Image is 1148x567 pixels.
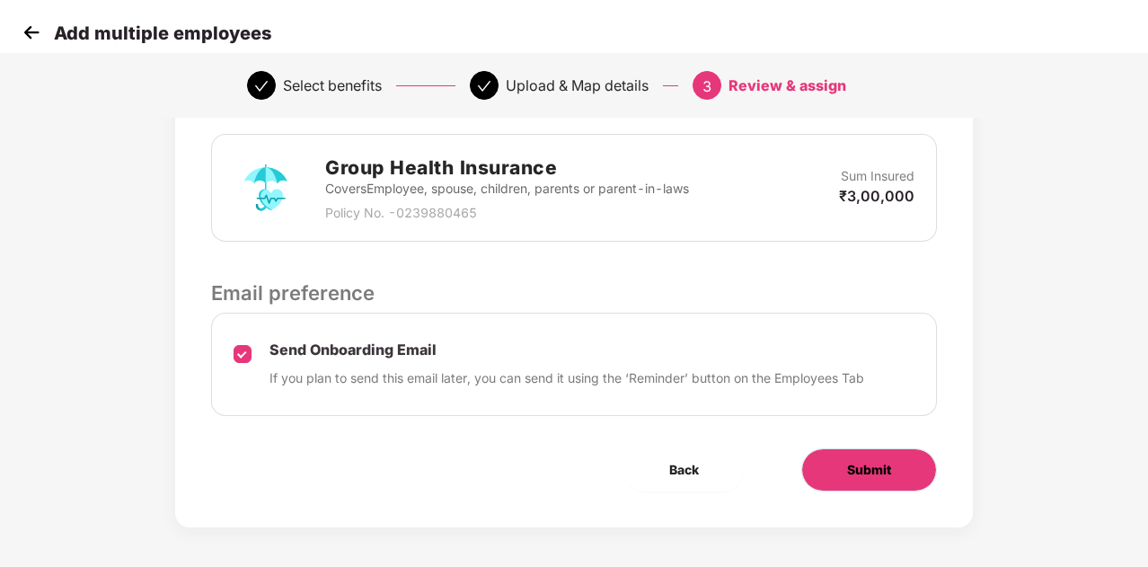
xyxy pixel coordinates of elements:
[801,448,937,492] button: Submit
[211,278,937,308] p: Email preference
[54,22,271,44] p: Add multiple employees
[839,186,914,206] p: ₹3,00,000
[506,71,649,100] div: Upload & Map details
[624,448,744,492] button: Back
[477,79,491,93] span: check
[234,155,298,220] img: svg+xml;base64,PHN2ZyB4bWxucz0iaHR0cDovL3d3dy53My5vcmcvMjAwMC9zdmciIHdpZHRoPSI3MiIgaGVpZ2h0PSI3Mi...
[254,79,269,93] span: check
[18,19,45,46] img: svg+xml;base64,PHN2ZyB4bWxucz0iaHR0cDovL3d3dy53My5vcmcvMjAwMC9zdmciIHdpZHRoPSIzMCIgaGVpZ2h0PSIzMC...
[702,77,711,95] span: 3
[729,71,846,100] div: Review & assign
[669,460,699,480] span: Back
[325,153,689,182] h2: Group Health Insurance
[847,460,891,480] span: Submit
[841,166,914,186] p: Sum Insured
[325,179,689,199] p: Covers Employee, spouse, children, parents or parent-in-laws
[269,341,864,359] p: Send Onboarding Email
[269,368,864,388] p: If you plan to send this email later, you can send it using the ‘Reminder’ button on the Employee...
[325,203,689,223] p: Policy No. - 0239880465
[283,71,382,100] div: Select benefits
